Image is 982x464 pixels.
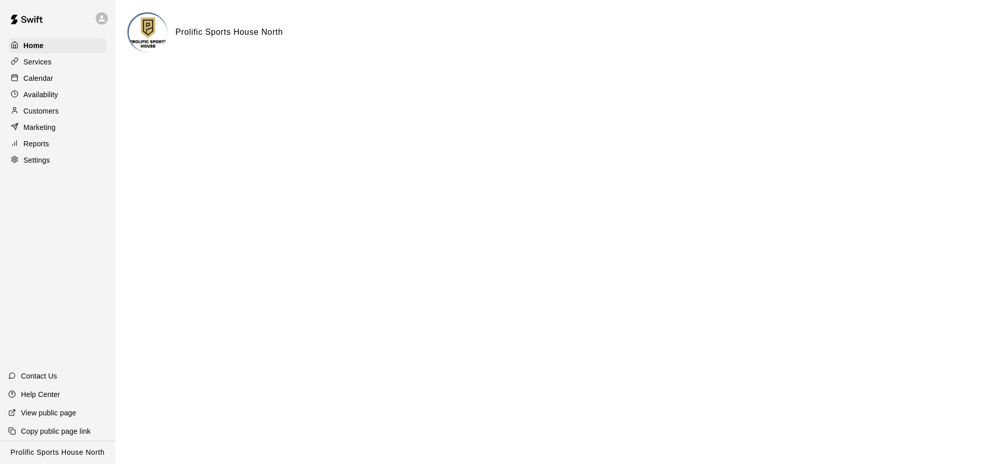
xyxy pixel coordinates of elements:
p: Availability [24,90,58,100]
a: Calendar [8,71,107,86]
p: View public page [21,408,76,418]
p: Contact Us [21,371,57,381]
a: Marketing [8,120,107,135]
p: Copy public page link [21,426,91,436]
p: Marketing [24,122,56,132]
h6: Prolific Sports House North [175,26,283,39]
p: Help Center [21,389,60,400]
a: Services [8,54,107,70]
a: Availability [8,87,107,102]
p: Prolific Sports House North [11,447,105,458]
a: Reports [8,136,107,151]
a: Home [8,38,107,53]
a: Settings [8,152,107,168]
p: Calendar [24,73,53,83]
img: Prolific Sports House North logo [129,14,167,52]
p: Services [24,57,52,67]
a: Customers [8,103,107,119]
p: Home [24,40,44,51]
p: Reports [24,139,49,149]
p: Customers [24,106,59,116]
p: Settings [24,155,50,165]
